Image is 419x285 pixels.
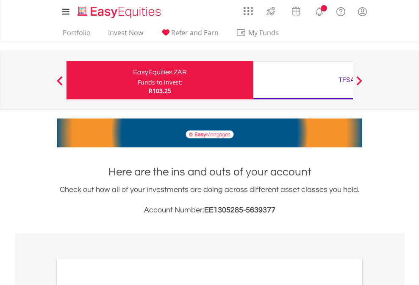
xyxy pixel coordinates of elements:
[204,206,275,214] span: EE1305285-5639377
[330,2,352,19] a: FAQ's and Support
[264,4,278,18] img: thrive-v2.svg
[76,5,164,19] img: EasyEquities_Logo.png
[72,66,248,78] div: EasyEquities ZAR
[352,2,373,21] a: My Profile
[57,164,362,180] h1: Here are the ins and outs of your account
[51,80,68,89] button: Previous
[157,28,222,42] a: Refer and Earn
[283,2,308,18] a: Vouchers
[105,28,147,42] a: Invest Now
[171,28,219,37] span: Refer and Earn
[289,4,303,18] img: vouchers-v2.svg
[236,27,291,38] span: My Funds
[59,28,94,42] a: Portfolio
[149,87,171,95] span: R103.25
[244,6,253,16] img: grid-menu-icon.svg
[351,80,368,89] button: Next
[74,2,164,19] a: Home page
[57,119,362,147] img: EasyMortage Promotion Banner
[57,204,362,216] h3: Account Number:
[308,2,330,19] a: Notifications
[138,78,183,87] div: Funds to invest:
[57,184,362,216] div: Check out how all of your investments are doing across different asset classes you hold.
[238,2,258,16] a: AppsGrid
